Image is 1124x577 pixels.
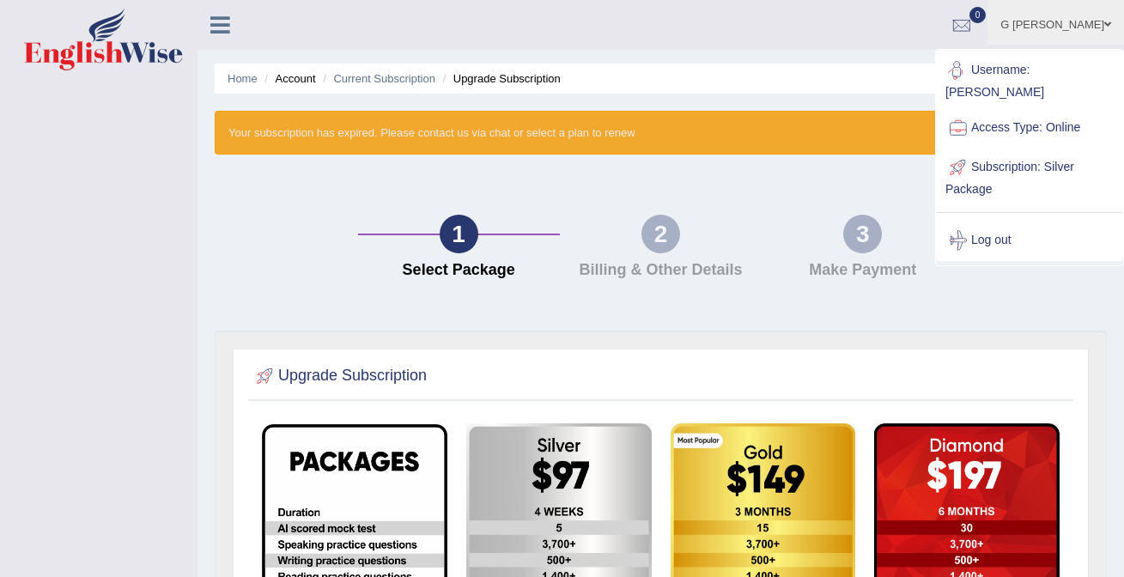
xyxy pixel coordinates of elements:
[440,215,478,253] div: 1
[333,72,435,85] a: Current Subscription
[937,108,1122,148] a: Access Type: Online
[969,7,987,23] span: 0
[568,262,753,279] h4: Billing & Other Details
[260,70,315,87] li: Account
[770,262,955,279] h4: Make Payment
[937,51,1122,108] a: Username: [PERSON_NAME]
[641,215,680,253] div: 2
[215,111,1107,155] div: Your subscription has expired. Please contact us via chat or select a plan to renew
[252,363,427,389] h2: Upgrade Subscription
[843,215,882,253] div: 3
[367,262,551,279] h4: Select Package
[228,72,258,85] a: Home
[937,148,1122,205] a: Subscription: Silver Package
[439,70,561,87] li: Upgrade Subscription
[937,221,1122,260] a: Log out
